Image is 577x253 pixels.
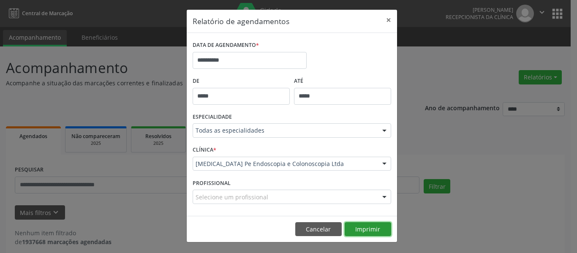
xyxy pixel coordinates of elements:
h5: Relatório de agendamentos [193,16,289,27]
span: Selecione um profissional [196,193,268,201]
button: Imprimir [345,222,391,237]
label: De [193,75,290,88]
span: Todas as especialidades [196,126,374,135]
label: ESPECIALIDADE [193,111,232,124]
label: DATA DE AGENDAMENTO [193,39,259,52]
label: PROFISSIONAL [193,177,231,190]
span: [MEDICAL_DATA] Pe Endoscopia e Colonoscopia Ltda [196,160,374,168]
label: ATÉ [294,75,391,88]
label: CLÍNICA [193,144,216,157]
button: Close [380,10,397,30]
button: Cancelar [295,222,342,237]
